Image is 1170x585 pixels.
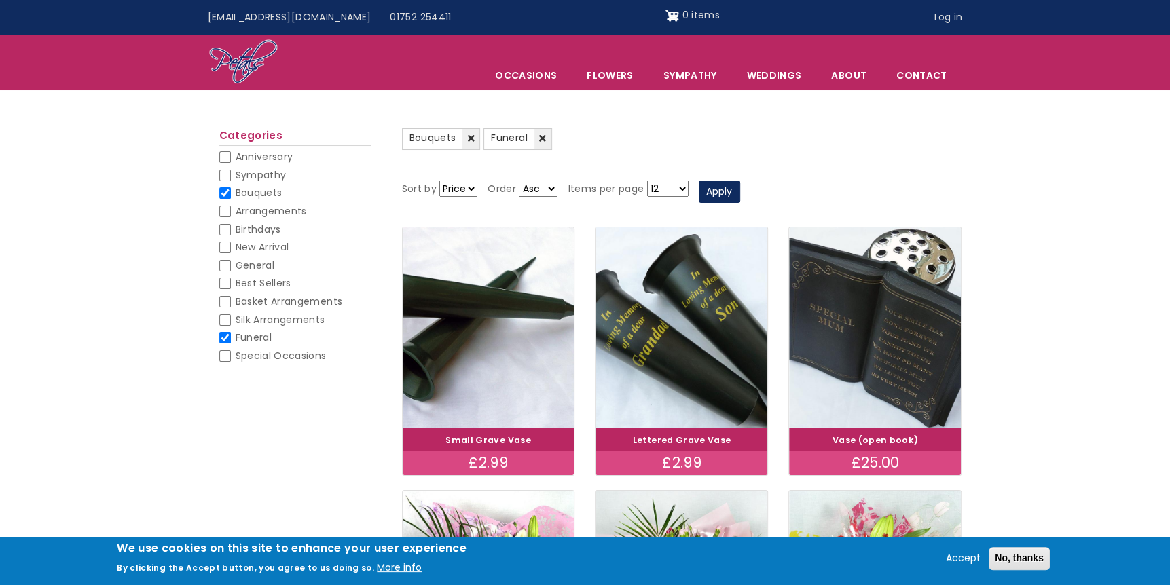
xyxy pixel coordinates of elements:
[409,131,456,145] span: Bouquets
[572,61,647,90] a: Flowers
[491,131,527,145] span: Funeral
[236,240,289,254] span: New Arrival
[833,434,919,446] a: Vase (open book)
[236,313,325,326] span: Silk Arrangements
[596,227,767,428] img: Lettered Grave Vase
[789,451,961,475] div: £25.00
[198,5,381,31] a: [EMAIL_ADDRESS][DOMAIN_NAME]
[665,5,720,26] a: Shopping cart 0 items
[219,130,371,146] h2: Categories
[483,128,551,150] a: Funeral
[481,61,571,90] span: Occasions
[236,259,274,272] span: General
[789,227,961,428] img: Vase (open book)
[236,186,282,200] span: Bouquets
[380,5,460,31] a: 01752 254411
[649,61,731,90] a: Sympathy
[699,181,740,204] button: Apply
[445,434,531,446] a: Small Grave Vase
[924,5,972,31] a: Log in
[989,547,1050,570] button: No, thanks
[488,181,516,197] label: Order
[208,39,278,86] img: Home
[117,541,467,556] h2: We use cookies on this site to enhance your user experience
[568,181,644,197] label: Items per page
[236,295,343,308] span: Basket Arrangements
[117,562,374,573] p: By clicking the Accept button, you agree to us doing so.
[732,61,816,90] span: Weddings
[403,227,574,428] img: Small Grave Vase
[236,331,272,344] span: Funeral
[665,5,679,26] img: Shopping cart
[402,128,481,150] a: Bouquets
[236,349,327,362] span: Special Occasions
[633,434,731,446] a: Lettered Grave Vase
[940,550,986,567] button: Accept
[236,276,291,290] span: Best Sellers
[682,8,719,22] span: 0 items
[377,560,422,576] button: More info
[403,451,574,475] div: £2.99
[402,181,437,197] label: Sort by
[596,451,767,475] div: £2.99
[817,61,881,90] a: About
[236,150,293,164] span: Anniversary
[236,204,307,218] span: Arrangements
[236,223,281,236] span: Birthdays
[882,61,961,90] a: Contact
[236,168,287,182] span: Sympathy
